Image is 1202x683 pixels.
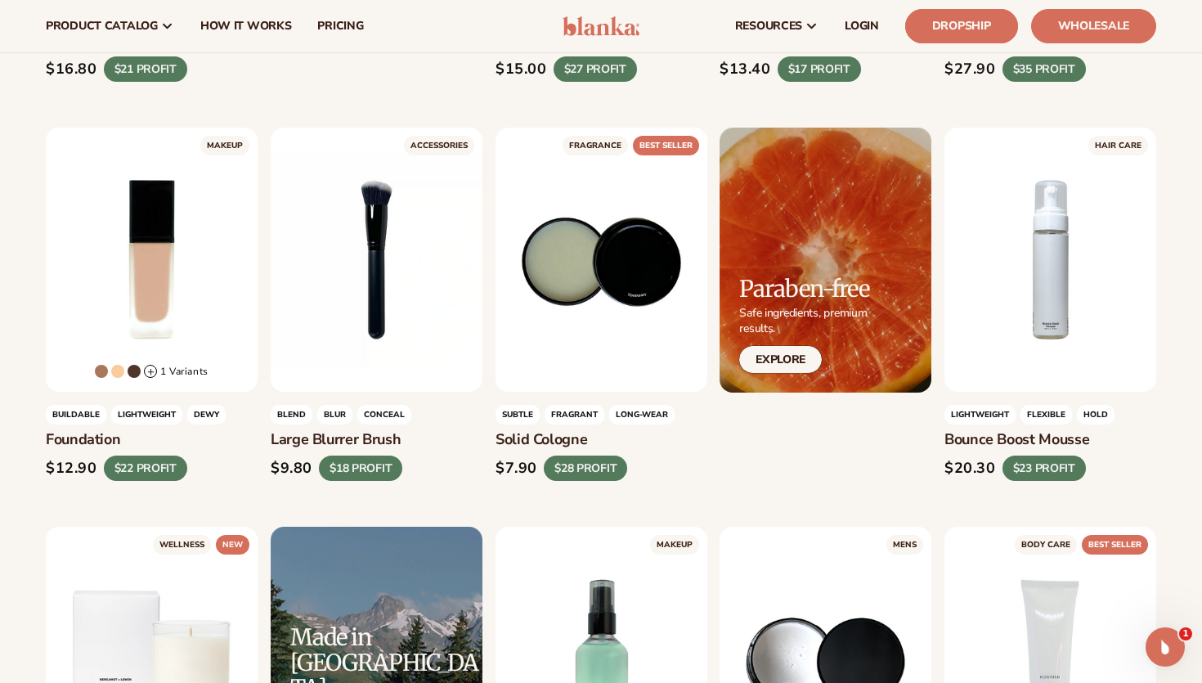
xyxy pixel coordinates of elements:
[271,432,482,450] h3: Large blurrer brush
[104,56,187,82] div: $21 PROFIT
[739,276,869,302] h2: Paraben-free
[271,406,312,425] span: blend
[46,20,158,33] span: product catalog
[317,20,363,33] span: pricing
[944,61,996,79] div: $27.90
[845,20,879,33] span: LOGIN
[563,16,640,36] img: logo
[187,406,226,425] span: dewy
[544,456,627,481] div: $28 PROFIT
[200,20,292,33] span: How It Works
[496,432,707,450] h3: Solid cologne
[46,61,97,79] div: $16.80
[944,460,996,478] div: $20.30
[545,406,604,425] span: fragrant
[357,406,411,425] span: conceal
[735,20,802,33] span: resources
[111,406,182,425] span: lightweight
[1002,56,1086,82] div: $35 PROFIT
[496,460,537,478] div: $7.90
[944,406,1016,425] span: lightweight
[496,406,540,425] span: subtle
[553,56,636,82] div: $27 PROFIT
[104,456,187,481] div: $22 PROFIT
[46,406,106,425] span: Buildable
[46,432,258,450] h3: Foundation
[1031,9,1156,43] a: Wholesale
[1020,406,1072,425] span: flexible
[1077,406,1115,425] span: hold
[778,56,861,82] div: $17 PROFIT
[739,346,822,373] a: Explore
[739,306,869,335] p: Safe ingredients, premium results.
[46,460,97,478] div: $12.90
[271,460,312,478] div: $9.80
[1002,456,1086,481] div: $23 PROFIT
[1179,627,1192,640] span: 1
[317,406,352,425] span: blur
[944,432,1156,450] h3: Bounce boost mousse
[609,406,675,425] span: long-wear
[905,9,1018,43] a: Dropship
[496,61,547,79] div: $15.00
[720,61,771,79] div: $13.40
[319,456,402,481] div: $18 PROFIT
[1146,627,1185,667] iframe: Intercom live chat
